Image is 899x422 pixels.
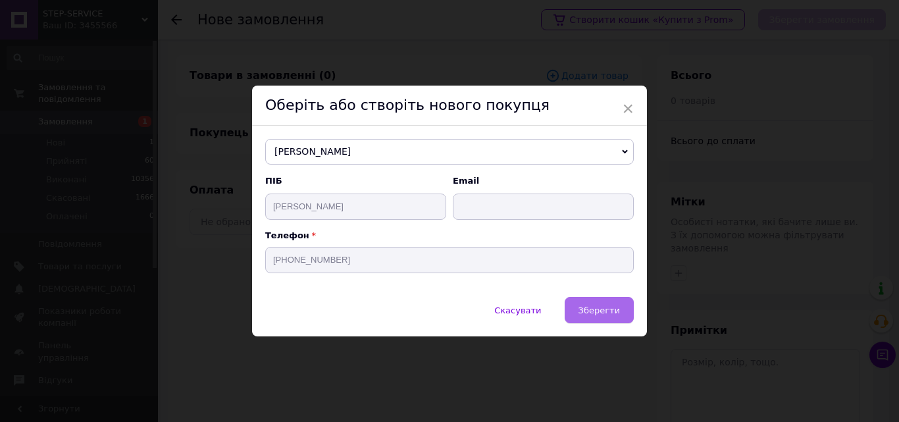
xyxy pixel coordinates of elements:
[578,305,620,315] span: Зберегти
[252,86,647,126] div: Оберіть або створіть нового покупця
[622,97,634,120] span: ×
[265,139,634,165] span: [PERSON_NAME]
[480,297,555,323] button: Скасувати
[265,230,634,240] p: Телефон
[453,175,634,187] span: Email
[494,305,541,315] span: Скасувати
[265,247,634,273] input: +38 096 0000000
[565,297,634,323] button: Зберегти
[265,175,446,187] span: ПІБ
